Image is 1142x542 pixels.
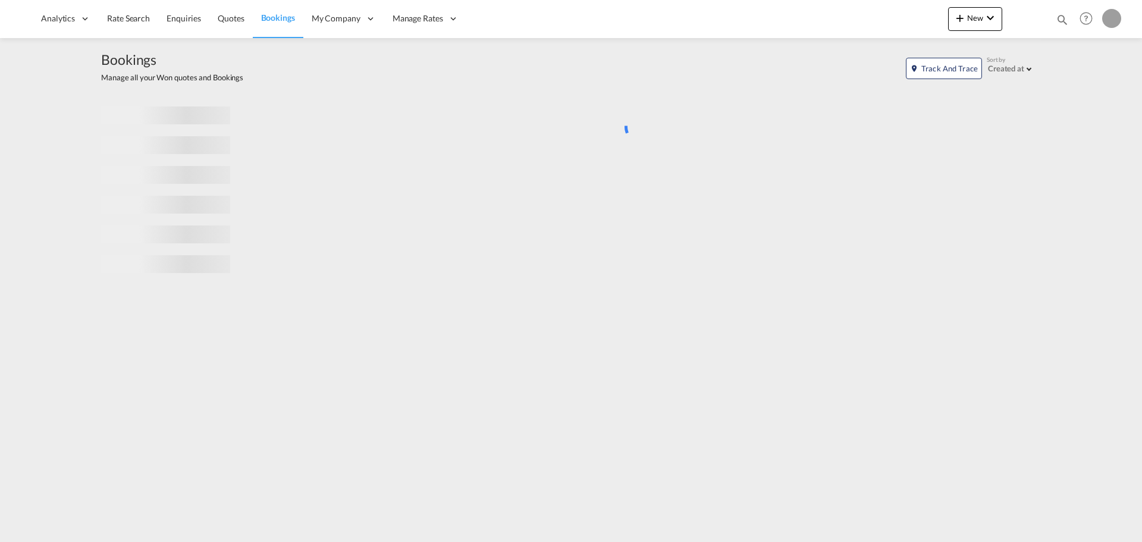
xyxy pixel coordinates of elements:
[988,64,1024,73] div: Created at
[1076,8,1102,30] div: Help
[910,64,918,73] md-icon: icon-map-marker
[167,13,201,23] span: Enquiries
[1056,13,1069,26] md-icon: icon-magnify
[1076,8,1096,29] span: Help
[101,50,243,69] span: Bookings
[987,55,1005,64] span: Sort by
[953,11,967,25] md-icon: icon-plus 400-fg
[101,72,243,83] span: Manage all your Won quotes and Bookings
[393,12,443,24] span: Manage Rates
[953,13,997,23] span: New
[983,11,997,25] md-icon: icon-chevron-down
[218,13,244,23] span: Quotes
[312,12,360,24] span: My Company
[261,12,295,23] span: Bookings
[948,7,1002,31] button: icon-plus 400-fgNewicon-chevron-down
[41,12,75,24] span: Analytics
[1056,13,1069,31] div: icon-magnify
[107,13,150,23] span: Rate Search
[906,58,982,79] button: icon-map-markerTrack and Trace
